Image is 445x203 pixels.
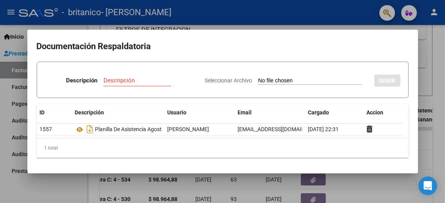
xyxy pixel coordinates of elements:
[418,176,437,195] div: Open Intercom Messenger
[37,39,409,54] h2: Documentación Respaldatoria
[75,109,104,116] span: Descripción
[364,104,403,121] datatable-header-cell: Accion
[308,109,329,116] span: Cargado
[37,104,72,121] datatable-header-cell: ID
[205,77,252,84] span: Seleccionar Archivo
[66,76,97,85] p: Descripción
[40,109,45,116] span: ID
[238,109,252,116] span: Email
[168,109,187,116] span: Usuario
[75,123,161,135] div: Planilla De Asistencia Agosto 2025
[367,109,384,116] span: Accion
[379,77,396,84] span: SUBIR
[308,126,339,132] span: [DATE] 22:31
[235,104,305,121] datatable-header-cell: Email
[37,138,409,158] div: 1 total
[168,126,209,132] span: [PERSON_NAME]
[238,126,325,132] span: [EMAIL_ADDRESS][DOMAIN_NAME]
[164,104,235,121] datatable-header-cell: Usuario
[40,126,52,132] span: 1557
[305,104,364,121] datatable-header-cell: Cargado
[85,123,95,135] i: Descargar documento
[374,75,400,87] button: SUBIR
[72,104,164,121] datatable-header-cell: Descripción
